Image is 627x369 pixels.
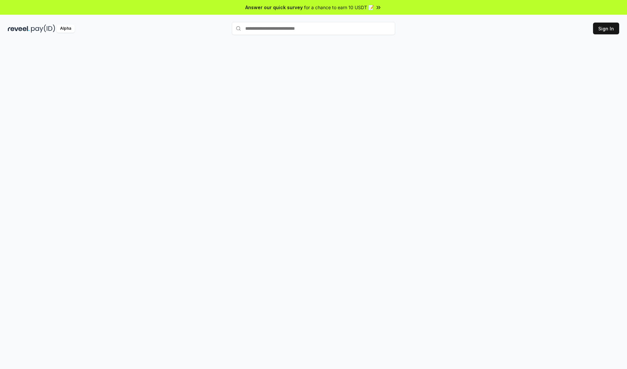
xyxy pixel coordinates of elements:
span: Answer our quick survey [245,4,303,11]
button: Sign In [593,23,619,34]
span: for a chance to earn 10 USDT 📝 [304,4,374,11]
div: Alpha [56,25,75,33]
img: pay_id [31,25,55,33]
img: reveel_dark [8,25,30,33]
